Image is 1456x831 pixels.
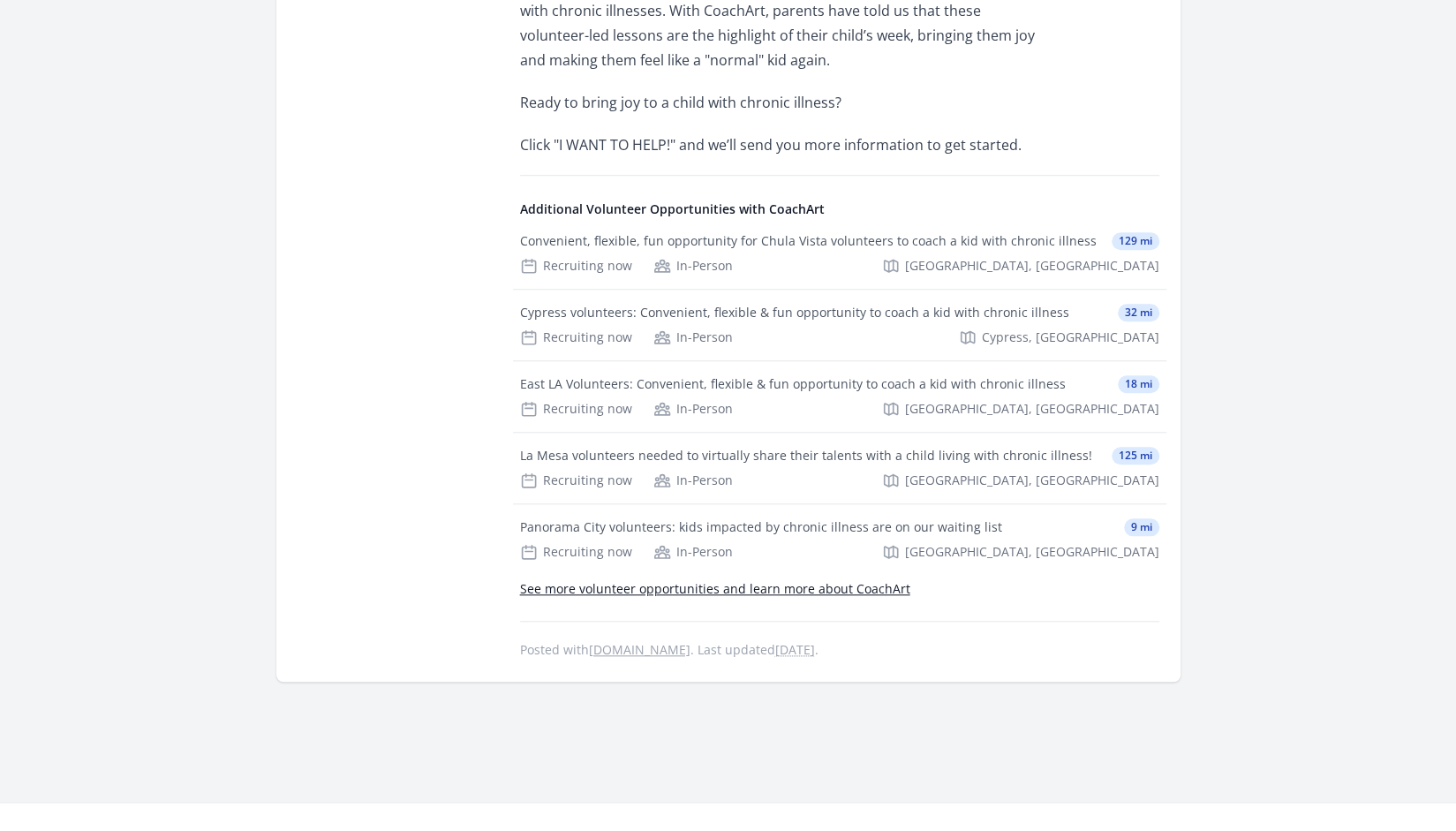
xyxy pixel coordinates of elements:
[520,472,632,489] div: Recruiting now
[520,135,1022,155] span: Click "I WANT TO HELP!" and we’ll send you more information to get started.
[520,400,632,418] div: Recruiting now
[775,641,815,658] abbr: Tue, Sep 9, 2025 3:48 PM
[653,400,733,418] div: In-Person
[520,580,910,597] a: See more volunteer opportunities and learn more about CoachArt
[905,257,1159,275] span: [GEOGRAPHIC_DATA], [GEOGRAPHIC_DATA]
[982,329,1159,346] span: Cypress, [GEOGRAPHIC_DATA]
[520,200,1159,218] h4: Additional Volunteer Opportunities with CoachArt
[520,375,1066,393] div: East LA Volunteers: Convenient, flexible & fun opportunity to coach a kid with chronic illness
[520,329,632,346] div: Recruiting now
[520,518,1002,536] div: Panorama City volunteers: kids impacted by chronic illness are on our waiting list
[905,400,1159,418] span: [GEOGRAPHIC_DATA], [GEOGRAPHIC_DATA]
[520,257,632,275] div: Recruiting now
[520,643,1159,657] p: Posted with . Last updated .
[1112,232,1159,250] span: 129 mi
[520,304,1069,321] div: Cypress volunteers: Convenient, flexible & fun opportunity to coach a kid with chronic illness
[520,93,841,112] span: Ready to bring joy to a child with chronic illness?
[520,543,632,561] div: Recruiting now
[513,504,1166,575] a: Panorama City volunteers: kids impacted by chronic illness are on our waiting list 9 mi Recruitin...
[1112,447,1159,465] span: 125 mi
[520,232,1097,250] div: Convenient, flexible, fun opportunity for Chula Vista volunteers to coach a kid with chronic illness
[653,257,733,275] div: In-Person
[520,447,1092,465] div: La Mesa volunteers needed to virtually share their talents with a child living with chronic illness!
[905,543,1159,561] span: [GEOGRAPHIC_DATA], [GEOGRAPHIC_DATA]
[513,433,1166,503] a: La Mesa volunteers needed to virtually share their talents with a child living with chronic illne...
[513,218,1166,289] a: Convenient, flexible, fun opportunity for Chula Vista volunteers to coach a kid with chronic illn...
[1118,304,1159,321] span: 32 mi
[653,543,733,561] div: In-Person
[653,472,733,489] div: In-Person
[905,472,1159,489] span: [GEOGRAPHIC_DATA], [GEOGRAPHIC_DATA]
[513,361,1166,432] a: East LA Volunteers: Convenient, flexible & fun opportunity to coach a kid with chronic illness 18...
[653,329,733,346] div: In-Person
[1118,375,1159,393] span: 18 mi
[513,290,1166,360] a: Cypress volunteers: Convenient, flexible & fun opportunity to coach a kid with chronic illness 32...
[1124,518,1159,536] span: 9 mi
[589,641,690,658] a: [DOMAIN_NAME]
